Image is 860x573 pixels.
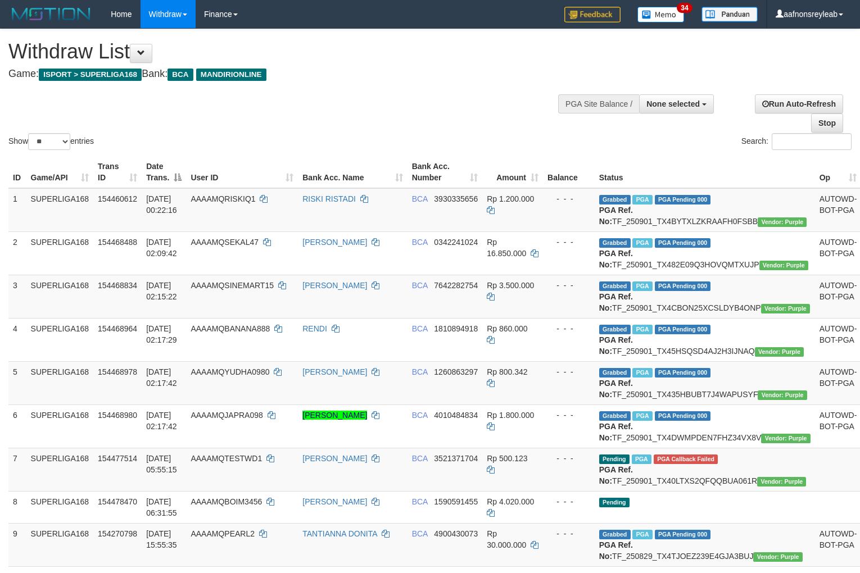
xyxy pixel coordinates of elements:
[599,292,633,312] b: PGA Ref. No:
[39,69,142,81] span: ISPORT > SUPERLIGA168
[639,94,714,113] button: None selected
[564,7,621,22] img: Feedback.jpg
[655,195,711,204] span: PGA Pending
[302,497,367,506] a: [PERSON_NAME]
[758,390,807,400] span: Vendor URL: https://trx4.1velocity.biz
[434,497,478,506] span: Copy 1590591455 to clipboard
[487,497,534,506] span: Rp 4.020.000
[632,281,652,291] span: Marked by aafnonsreyleab
[191,411,262,420] span: AAAAMQJAPRA098
[93,156,142,188] th: Trans ID: activate to sort column ascending
[98,411,137,420] span: 154468980
[8,275,26,318] td: 3
[599,238,631,248] span: Grabbed
[547,528,590,539] div: - - -
[302,194,356,203] a: RISKI RISTADI
[741,133,852,150] label: Search:
[595,156,815,188] th: Status
[487,194,534,203] span: Rp 1.200.000
[146,529,177,549] span: [DATE] 15:55:35
[595,523,815,566] td: TF_250829_TX4TJOEZ239E4GJA3BUJ
[595,361,815,404] td: TF_250901_TX435HBUBT7J4WAPUSYF
[646,99,700,108] span: None selected
[759,261,808,270] span: Vendor URL: https://trx4.1velocity.biz
[8,133,94,150] label: Show entries
[632,325,652,334] span: Marked by aafchoeunmanni
[434,194,478,203] span: Copy 3930335656 to clipboard
[298,156,407,188] th: Bank Acc. Name: activate to sort column ascending
[487,529,526,549] span: Rp 30.000.000
[547,237,590,248] div: - - -
[701,7,758,22] img: panduan.png
[547,280,590,291] div: - - -
[142,156,186,188] th: Date Trans.: activate to sort column descending
[98,324,137,333] span: 154468964
[632,195,652,204] span: Marked by aafnonsreyleab
[8,318,26,361] td: 4
[8,69,562,80] h4: Game: Bank:
[98,194,137,203] span: 154460612
[811,113,843,133] a: Stop
[98,497,137,506] span: 154478470
[632,368,652,378] span: Marked by aafchoeunmanni
[547,496,590,507] div: - - -
[632,530,652,539] span: Marked by aafmaleo
[487,238,526,258] span: Rp 16.850.000
[412,367,428,376] span: BCA
[599,465,633,485] b: PGA Ref. No:
[412,497,428,506] span: BCA
[26,318,94,361] td: SUPERLIGA168
[595,318,815,361] td: TF_250901_TX45HSQSD4AJ2H3IJNAQ
[302,238,367,247] a: [PERSON_NAME]
[26,491,94,523] td: SUPERLIGA168
[412,194,428,203] span: BCA
[8,156,26,188] th: ID
[595,404,815,448] td: TF_250901_TX4DWMPDEN7FHZ34VX8V
[655,411,711,421] span: PGA Pending
[487,324,527,333] span: Rp 860.000
[412,529,428,538] span: BCA
[599,540,633,561] b: PGA Ref. No:
[595,448,815,491] td: TF_250901_TX40LTXS2QFQQBUA061R
[655,281,711,291] span: PGA Pending
[26,523,94,566] td: SUPERLIGA168
[595,231,815,275] td: TF_250901_TX482E09Q3HOVQMTXUJP
[26,275,94,318] td: SUPERLIGA168
[487,281,534,290] span: Rp 3.500.000
[599,281,631,291] span: Grabbed
[595,275,815,318] td: TF_250901_TX4CBON25XCSLDYB4ONP
[98,529,137,538] span: 154270798
[434,411,478,420] span: Copy 4010484834 to clipboard
[599,422,633,442] b: PGA Ref. No:
[412,238,428,247] span: BCA
[8,6,94,22] img: MOTION_logo.png
[302,324,327,333] a: RENDI
[599,368,631,378] span: Grabbed
[547,323,590,334] div: - - -
[654,454,718,464] span: PGA Error
[482,156,543,188] th: Amount: activate to sort column ascending
[191,194,255,203] span: AAAAMQRISKIQ1
[302,281,367,290] a: [PERSON_NAME]
[632,411,652,421] span: Marked by aafchoeunmanni
[412,411,428,420] span: BCA
[655,325,711,334] span: PGA Pending
[599,206,633,226] b: PGA Ref. No:
[547,453,590,464] div: - - -
[146,367,177,388] span: [DATE] 02:17:42
[632,238,652,248] span: Marked by aafnonsreyleab
[487,367,527,376] span: Rp 800.342
[196,69,266,81] span: MANDIRIONLINE
[8,448,26,491] td: 7
[146,238,177,258] span: [DATE] 02:09:42
[543,156,595,188] th: Balance
[8,404,26,448] td: 6
[547,410,590,421] div: - - -
[302,454,367,463] a: [PERSON_NAME]
[757,477,806,486] span: Vendor URL: https://trx4.1velocity.biz
[8,40,562,63] h1: Withdraw List
[98,281,137,290] span: 154468834
[755,94,843,113] a: Run Auto-Refresh
[753,552,802,562] span: Vendor URL: https://trx4.1velocity.biz
[434,367,478,376] span: Copy 1260863297 to clipboard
